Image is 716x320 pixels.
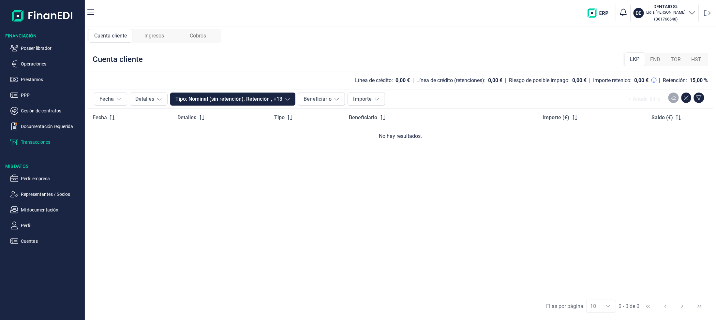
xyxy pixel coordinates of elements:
button: Representantes / Socios [10,190,82,198]
p: Préstamos [21,76,82,83]
button: Fecha [94,93,127,106]
div: | [659,77,661,84]
div: Línea de crédito (retenciones): [416,77,485,84]
div: Cuenta cliente [93,54,143,65]
div: Línea de crédito: [355,77,393,84]
p: PPP [21,91,82,99]
button: Importe [348,93,385,106]
p: DE [636,10,642,16]
div: 0,00 € [572,77,587,84]
button: Tipo: Nominal (sin retención), Retención , +13 [170,93,295,106]
button: Cesión de contratos [10,107,82,115]
button: Préstamos [10,76,82,83]
div: 0,00 € [395,77,410,84]
span: Fecha [93,114,107,122]
p: Operaciones [21,60,82,68]
button: Perfil [10,222,82,229]
span: Importe (€) [543,114,570,122]
p: Lidia [PERSON_NAME] [647,10,686,15]
button: Operaciones [10,60,82,68]
span: Tipo [274,114,285,122]
span: Cuenta cliente [94,32,127,40]
p: Representantes / Socios [21,190,82,198]
div: | [589,77,590,84]
div: | [505,77,506,84]
div: Importe retenido: [593,77,632,84]
button: Mi documentación [10,206,82,214]
span: TOR [671,56,681,64]
button: Detalles [130,93,168,106]
button: Perfil empresa [10,175,82,182]
div: Riesgo de posible impago: [509,77,570,84]
button: Poseer librador [10,44,82,52]
div: Retención: [663,77,687,84]
span: LKP [630,55,640,63]
div: HST [686,53,707,66]
span: 0 - 0 de 0 [619,304,640,309]
h3: DENTAID SL [647,3,686,10]
button: Last Page [692,298,708,314]
p: Poseer librador [21,44,82,52]
div: TOR [666,53,686,66]
span: Saldo (€) [652,114,673,122]
div: 0,00 € [488,77,502,84]
div: Cobros [176,29,220,43]
button: Transacciones [10,138,82,146]
small: Copiar cif [654,17,678,22]
span: Detalles [178,114,197,122]
div: 15,00 % [690,77,708,84]
span: Cobros [190,32,206,40]
button: Next Page [675,298,690,314]
p: Mi documentación [21,206,82,214]
p: Documentación requerida [21,123,82,130]
button: First Page [640,298,656,314]
button: Previous Page [658,298,673,314]
img: Logo de aplicación [12,5,73,26]
span: HST [692,56,702,64]
p: Perfil empresa [21,175,82,182]
button: Cuentas [10,237,82,245]
div: Filas por página [546,302,584,310]
div: FND [645,53,666,66]
p: Cesión de contratos [21,107,82,115]
div: No hay resultados. [93,132,708,140]
img: erp [588,8,613,18]
div: | [412,77,414,84]
div: Ingresos [132,29,176,43]
button: DEDENTAID SLLidia [PERSON_NAME](B61766648) [634,3,696,23]
div: Cuenta cliente [89,29,132,43]
div: Choose [600,300,616,313]
button: PPP [10,91,82,99]
p: Perfil [21,222,82,229]
div: LKP [625,52,645,66]
p: Transacciones [21,138,82,146]
span: FND [650,56,661,64]
button: Beneficiario [298,93,345,106]
span: Beneficiario [349,114,378,122]
p: Cuentas [21,237,82,245]
button: Documentación requerida [10,123,82,130]
span: Ingresos [144,32,164,40]
div: 0,00 € [634,77,649,84]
